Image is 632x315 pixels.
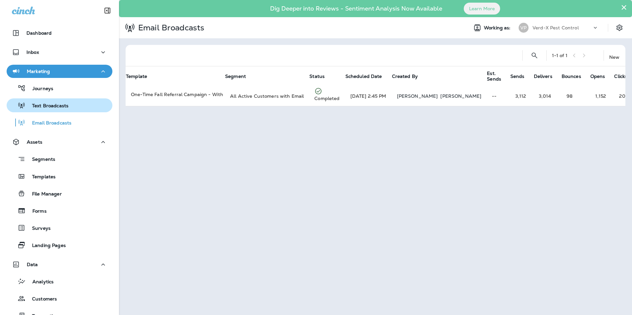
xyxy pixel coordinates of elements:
[464,3,500,15] button: Learn More
[314,95,339,102] p: Completed
[26,279,54,285] p: Analytics
[528,49,541,62] button: Search Email Broadcasts
[7,221,112,235] button: Surveys
[590,74,605,79] span: Opens
[27,69,50,74] p: Marketing
[533,86,561,106] td: 3,014
[519,23,529,33] div: VP
[7,65,112,78] button: Marketing
[345,73,391,79] span: Scheduled Date
[533,25,579,30] p: Verd-X Pest Control
[25,226,51,232] p: Surveys
[26,208,47,215] p: Forms
[621,2,627,13] button: Close
[562,73,590,79] span: Bounces
[552,53,568,58] div: 1 - 1 of 1
[7,204,112,218] button: Forms
[7,98,112,112] button: Text Broadcasts
[562,74,581,79] span: Bounces
[26,50,39,55] p: Inbox
[590,73,614,79] span: Opens
[25,174,56,180] p: Templates
[534,73,561,79] span: Delivers
[484,25,512,31] span: Working as:
[26,86,53,92] p: Journeys
[7,26,112,40] button: Dashboard
[534,74,552,79] span: Delivers
[613,22,625,34] button: Settings
[25,296,57,302] p: Customers
[440,93,481,99] p: [PERSON_NAME]
[7,46,112,59] button: Inbox
[126,74,147,79] span: Template
[595,93,606,99] span: Open rate:37% (Opens/Sends)
[487,86,510,106] td: --
[7,116,112,129] button: Email Broadcasts
[7,258,112,271] button: Data
[487,71,510,82] span: Est. Sends
[510,86,533,106] td: 3,112
[309,73,325,79] span: Status
[614,74,627,79] span: Clicks
[225,73,255,79] span: Segment
[225,74,246,79] span: Segment
[98,4,117,17] button: Collapse Sidebar
[609,54,619,60] p: New
[7,152,112,166] button: Segments
[397,93,438,99] p: [PERSON_NAME]
[345,86,392,106] td: [DATE] 2:45 PM
[7,274,112,288] button: Analytics
[25,243,66,249] p: Landing Pages
[7,238,112,252] button: Landing Pages
[27,139,42,145] p: Assets
[25,157,55,163] p: Segments
[27,262,38,267] p: Data
[7,81,112,95] button: Journeys
[7,292,112,305] button: Customers
[251,8,461,10] p: Dig Deeper into Reviews - Sentiment Analysis Now Available
[7,187,112,200] button: File Manager
[25,191,62,197] p: File Manager
[510,74,525,79] span: Sends
[25,103,68,109] p: Text Broadcasts
[345,74,382,79] span: Scheduled Date
[487,71,501,82] span: Est. Sends
[392,73,418,79] span: Created By
[25,120,71,126] p: Email Broadcasts
[561,86,590,106] td: 98
[126,73,156,79] span: Template
[7,135,112,149] button: Assets
[7,169,112,183] button: Templates
[131,91,219,98] p: One-Time Fall Referral Campaign - With Gif
[510,73,533,79] span: Sends
[230,93,304,99] span: All Active Customers with Email
[136,23,204,33] p: Email Broadcasts
[619,93,625,99] span: Click rate:2% (Clicks/Opens)
[26,30,52,36] p: Dashboard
